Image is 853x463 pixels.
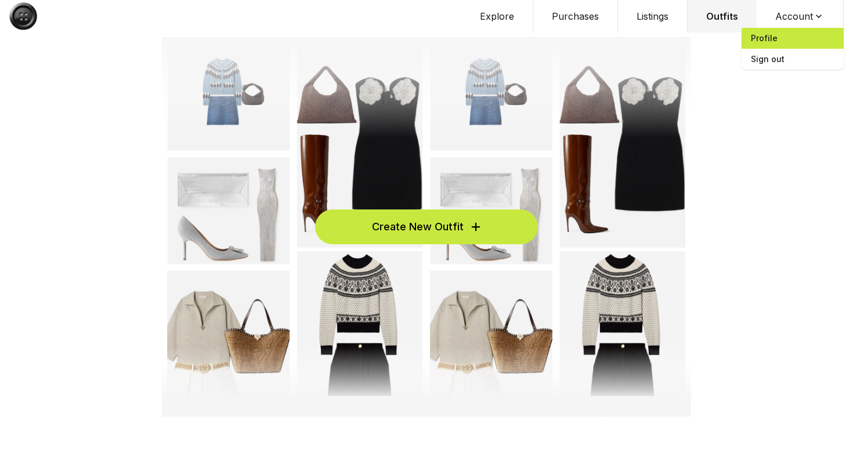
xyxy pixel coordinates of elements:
a: Create New Outfit [60,209,793,244]
button: Create New Outfit [315,209,538,244]
img: Button Logo [9,2,37,30]
span: Sign out [742,49,844,70]
span: Create New Outfit [372,219,464,235]
a: Profile [742,28,844,49]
